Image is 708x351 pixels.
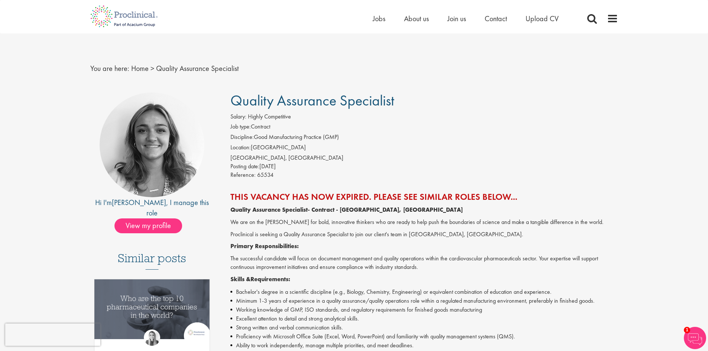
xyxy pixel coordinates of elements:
a: [PERSON_NAME] [112,198,166,207]
span: Posting date: [230,162,259,170]
span: View my profile [114,218,182,233]
strong: - Contract - [GEOGRAPHIC_DATA], [GEOGRAPHIC_DATA] [308,206,463,214]
a: Link to a post [94,279,210,345]
li: Bachelor's degree in a scientific discipline (e.g., Biology, Chemistry, Engineering) or equivalen... [230,287,618,296]
span: > [151,64,154,73]
a: Join us [447,14,466,23]
span: Highly Competitive [248,113,291,120]
h2: This vacancy has now expired. Please see similar roles below... [230,192,618,202]
iframe: reCAPTCHA [5,324,100,346]
label: Salary: [230,113,246,121]
li: Strong written and verbal communication skills. [230,323,618,332]
strong: Quality Assurance Specialist [230,206,308,214]
div: Hi I'm , I manage this role [90,197,214,218]
span: 65534 [257,171,274,179]
p: The successful candidate will focus on document management and quality operations within the card... [230,254,618,272]
li: Proficiency with Microsoft Office Suite (Excel, Word, PowerPoint) and familiarity with quality ma... [230,332,618,341]
li: Minimum 1-3 years of experience in a quality assurance/quality operations role within a regulated... [230,296,618,305]
p: Proclinical is seeking a Quality Assurance Specialist to join our client's team in [GEOGRAPHIC_DA... [230,230,618,239]
p: We are on the [PERSON_NAME] for bold, innovative thinkers who are ready to help push the boundari... [230,218,618,227]
span: Quality Assurance Specialist [230,91,394,110]
img: Hannah Burke [144,329,160,346]
span: You are here: [90,64,129,73]
span: Quality Assurance Specialist [156,64,239,73]
li: Excellent attention to detail and strong analytical skills. [230,314,618,323]
a: Upload CV [526,14,559,23]
a: breadcrumb link [131,64,149,73]
div: [DATE] [230,162,618,171]
h3: Similar posts [118,252,186,270]
label: Reference: [230,171,256,179]
img: Top 10 pharmaceutical companies in the world 2025 [94,279,210,339]
label: Discipline: [230,133,254,142]
label: Location: [230,143,251,152]
a: Contact [485,14,507,23]
li: Ability to work independently, manage multiple priorities, and meet deadlines. [230,341,618,350]
a: About us [404,14,429,23]
span: 1 [684,327,690,333]
strong: Skills & [230,275,250,283]
label: Job type: [230,123,251,131]
li: Good Manufacturing Practice (GMP) [230,133,618,143]
li: Working knowledge of GMP, ISO standards, and regulatory requirements for finished goods manufactu... [230,305,618,314]
li: [GEOGRAPHIC_DATA] [230,143,618,154]
img: Chatbot [684,327,706,349]
strong: Requirements: [250,275,290,283]
li: Contract [230,123,618,133]
a: Jobs [373,14,385,23]
a: View my profile [114,220,190,230]
div: [GEOGRAPHIC_DATA], [GEOGRAPHIC_DATA] [230,154,618,162]
strong: Primary Responsibilities: [230,242,299,250]
img: imeage of recruiter Jackie Cerchio [100,92,204,197]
